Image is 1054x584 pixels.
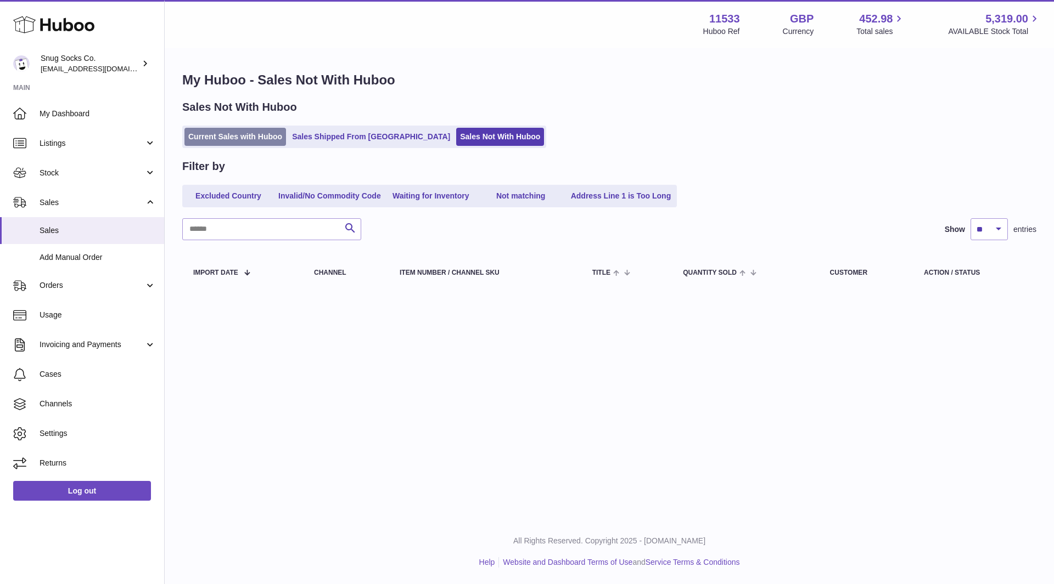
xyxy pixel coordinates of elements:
[40,458,156,468] span: Returns
[985,12,1028,26] span: 5,319.00
[683,269,737,276] span: Quantity Sold
[924,269,1025,276] div: Action / Status
[783,26,814,37] div: Currency
[387,187,475,205] a: Waiting for Inventory
[592,269,610,276] span: Title
[646,558,740,566] a: Service Terms & Conditions
[184,187,272,205] a: Excluded Country
[856,12,905,37] a: 452.98 Total sales
[13,55,30,72] img: info@snugsocks.co.uk
[400,269,570,276] div: Item Number / Channel SKU
[703,26,740,37] div: Huboo Ref
[40,225,156,236] span: Sales
[830,269,902,276] div: Customer
[314,269,378,276] div: Channel
[479,558,495,566] a: Help
[40,310,156,320] span: Usage
[948,12,1041,37] a: 5,319.00 AVAILABLE Stock Total
[503,558,632,566] a: Website and Dashboard Terms of Use
[499,557,739,568] li: and
[709,12,740,26] strong: 11533
[13,481,151,501] a: Log out
[182,100,297,115] h2: Sales Not With Huboo
[288,128,454,146] a: Sales Shipped From [GEOGRAPHIC_DATA]
[40,339,144,350] span: Invoicing and Payments
[948,26,1041,37] span: AVAILABLE Stock Total
[40,138,144,149] span: Listings
[567,187,675,205] a: Address Line 1 is Too Long
[40,399,156,409] span: Channels
[173,536,1045,546] p: All Rights Reserved. Copyright 2025 - [DOMAIN_NAME]
[456,128,544,146] a: Sales Not With Huboo
[182,159,225,174] h2: Filter by
[856,26,905,37] span: Total sales
[40,280,144,291] span: Orders
[41,53,139,74] div: Snug Socks Co.
[40,197,144,208] span: Sales
[41,64,161,73] span: [EMAIL_ADDRESS][DOMAIN_NAME]
[1013,224,1036,235] span: entries
[790,12,814,26] strong: GBP
[40,168,144,178] span: Stock
[193,269,238,276] span: Import date
[945,224,965,235] label: Show
[40,369,156,379] span: Cases
[182,71,1036,89] h1: My Huboo - Sales Not With Huboo
[40,428,156,439] span: Settings
[184,128,286,146] a: Current Sales with Huboo
[40,109,156,119] span: My Dashboard
[40,252,156,263] span: Add Manual Order
[274,187,385,205] a: Invalid/No Commodity Code
[477,187,565,205] a: Not matching
[859,12,893,26] span: 452.98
